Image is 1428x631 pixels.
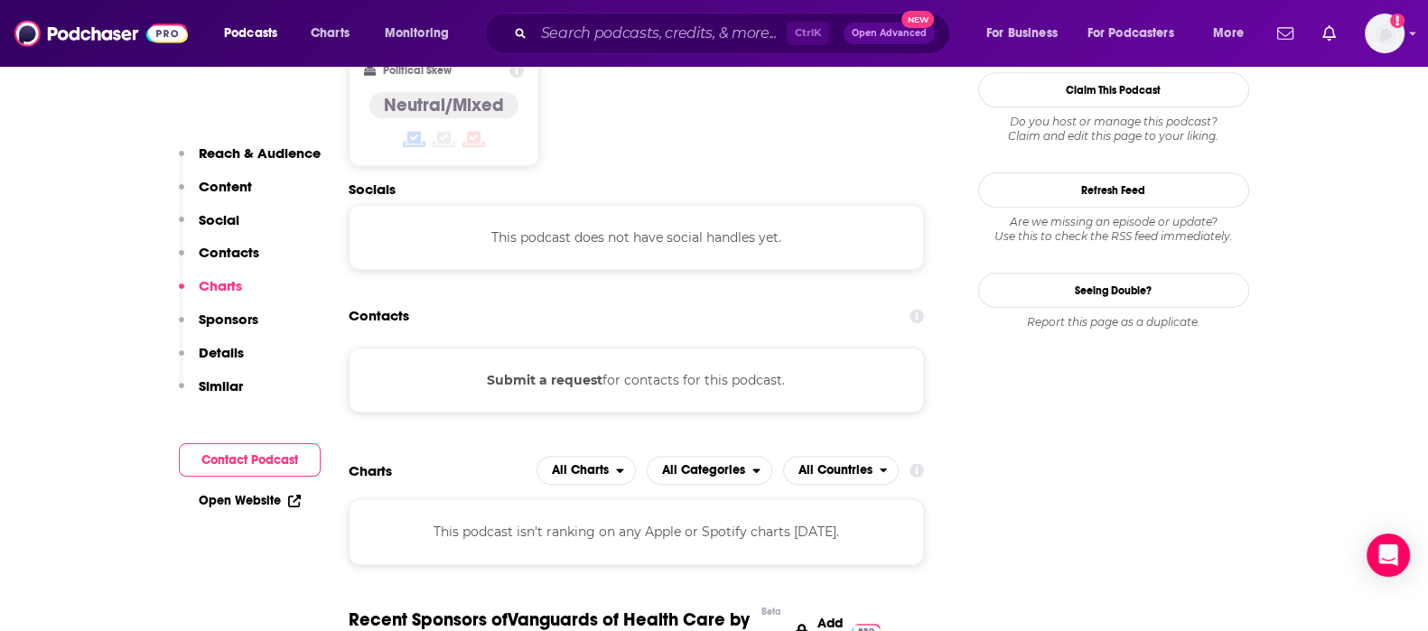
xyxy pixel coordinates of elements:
span: For Business [986,21,1058,46]
span: Open Advanced [852,29,927,38]
button: open menu [647,456,772,485]
span: All Categories [662,464,745,477]
h2: Contacts [349,299,409,333]
span: Logged in as nicole.koremenos [1365,14,1405,53]
button: Charts [179,277,242,311]
img: Podchaser - Follow, Share and Rate Podcasts [14,16,188,51]
span: More [1213,21,1244,46]
div: Beta [761,606,781,617]
svg: Add a profile image [1390,14,1405,28]
p: Charts [199,277,242,294]
button: open menu [974,19,1080,48]
div: Are we missing an episode or update? Use this to check the RSS feed immediately. [978,215,1249,244]
a: Seeing Double? [978,273,1249,308]
button: Details [179,344,244,377]
a: Show notifications dropdown [1270,18,1301,49]
button: Reach & Audience [179,144,321,178]
button: open menu [1200,19,1266,48]
a: Charts [299,19,360,48]
div: Report this page as a duplicate. [978,315,1249,329]
button: Content [179,178,252,211]
button: open menu [372,19,472,48]
button: Contacts [179,244,259,277]
div: Search podcasts, credits, & more... [501,13,967,54]
div: This podcast does not have social handles yet. [349,205,925,270]
button: Contact Podcast [179,443,321,477]
button: Refresh Feed [978,172,1249,208]
p: Sponsors [199,311,258,328]
div: Claim and edit this page to your liking. [978,115,1249,144]
span: Do you host or manage this podcast? [978,115,1249,129]
button: Claim This Podcast [978,72,1249,107]
button: open menu [537,456,636,485]
h2: Platforms [537,456,636,485]
p: Similar [199,377,243,394]
h2: Categories [647,456,772,485]
h4: Neutral/Mixed [384,94,504,116]
div: for contacts for this podcast. [349,348,925,413]
p: Social [199,211,239,228]
button: Sponsors [179,311,258,344]
h2: Charts [349,462,392,479]
button: open menu [783,456,900,485]
p: Content [199,178,252,195]
img: User Profile [1365,14,1405,53]
span: Monitoring [385,21,449,46]
button: open menu [211,19,301,48]
button: Submit a request [487,370,602,390]
span: Podcasts [224,21,277,46]
span: Ctrl K [787,22,829,45]
p: Details [199,344,244,361]
h2: Political Skew [383,64,452,77]
a: Open Website [199,493,301,508]
button: Social [179,211,239,245]
span: For Podcasters [1087,21,1174,46]
span: Charts [311,21,350,46]
a: Show notifications dropdown [1315,18,1343,49]
h2: Socials [349,181,925,198]
button: Show profile menu [1365,14,1405,53]
span: All Charts [552,464,609,477]
button: Open AdvancedNew [844,23,935,44]
h2: Countries [783,456,900,485]
input: Search podcasts, credits, & more... [534,19,787,48]
span: All Countries [798,464,873,477]
span: New [901,11,934,28]
button: Similar [179,377,243,411]
p: Reach & Audience [199,144,321,162]
div: This podcast isn't ranking on any Apple or Spotify charts [DATE]. [349,499,925,564]
button: open menu [1076,19,1200,48]
div: Open Intercom Messenger [1367,534,1410,577]
p: Contacts [199,244,259,261]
